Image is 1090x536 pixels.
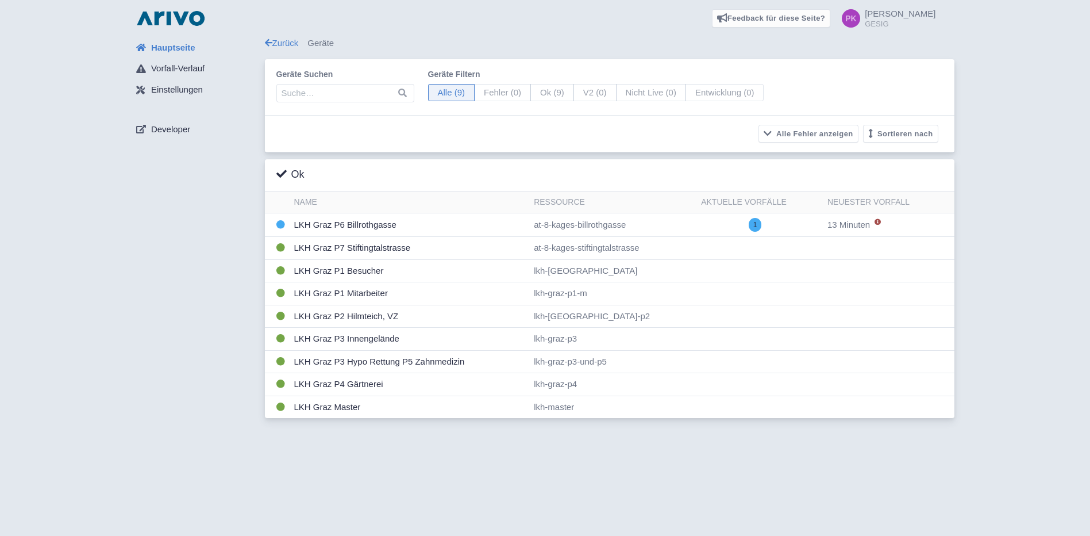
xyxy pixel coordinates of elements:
div: Geräte [265,37,954,50]
span: 1 [749,218,762,232]
td: LKH Graz P3 Hypo Rettung P5 Zahnmedizin [290,350,530,373]
span: Entwicklung (0) [685,84,764,102]
h3: Ok [276,169,305,181]
span: Vorfall-Verlauf [151,62,205,75]
th: Name [290,192,530,213]
td: lkh-graz-p3-und-p5 [529,350,696,373]
td: LKH Graz P6 Billrothgasse [290,213,530,237]
td: LKH Graz P7 Stiftingtalstrasse [290,237,530,260]
td: LKH Graz P1 Mitarbeiter [290,282,530,305]
span: Developer [151,123,190,136]
td: lkh-graz-p3 [529,328,696,351]
a: Zurück [265,38,299,48]
a: Hauptseite [127,37,265,59]
td: LKH Graz P1 Besucher [290,259,530,282]
span: [PERSON_NAME] [865,9,935,18]
label: Geräte filtern [428,68,764,81]
th: Neuester Vorfall [823,192,954,213]
th: Ressource [529,192,696,213]
td: LKH Graz P2 Hilmteich, VZ [290,305,530,328]
td: lkh-graz-p4 [529,373,696,396]
td: lkh-[GEOGRAPHIC_DATA] [529,259,696,282]
a: Feedback für diese Seite? [712,9,831,28]
th: Aktuelle Vorfälle [696,192,823,213]
td: at-8-kages-billrothgasse [529,213,696,237]
button: Sortieren nach [863,125,938,143]
span: 13 Minuten [827,220,870,229]
span: Alle (9) [428,84,475,102]
label: Geräte suchen [276,68,414,81]
td: at-8-kages-stiftingtalstrasse [529,237,696,260]
span: Fehler (0) [474,84,531,102]
span: Einstellungen [151,83,203,97]
button: Alle Fehler anzeigen [758,125,858,143]
span: Hauptseite [151,41,195,55]
img: logo [134,9,207,28]
small: GESIG [865,20,935,28]
a: Developer [127,118,265,140]
span: Ok (9) [530,84,574,102]
input: Suche… [276,84,414,102]
td: lkh-graz-p1-m [529,282,696,305]
td: LKH Graz P4 Gärtnerei [290,373,530,396]
a: [PERSON_NAME] GESIG [835,9,935,28]
span: Nicht Live (0) [616,84,686,102]
span: V2 (0) [573,84,617,102]
a: Einstellungen [127,79,265,101]
a: Vorfall-Verlauf [127,58,265,80]
td: LKH Graz P3 Innengelände [290,328,530,351]
td: lkh-master [529,396,696,418]
td: LKH Graz Master [290,396,530,418]
td: lkh-[GEOGRAPHIC_DATA]-p2 [529,305,696,328]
